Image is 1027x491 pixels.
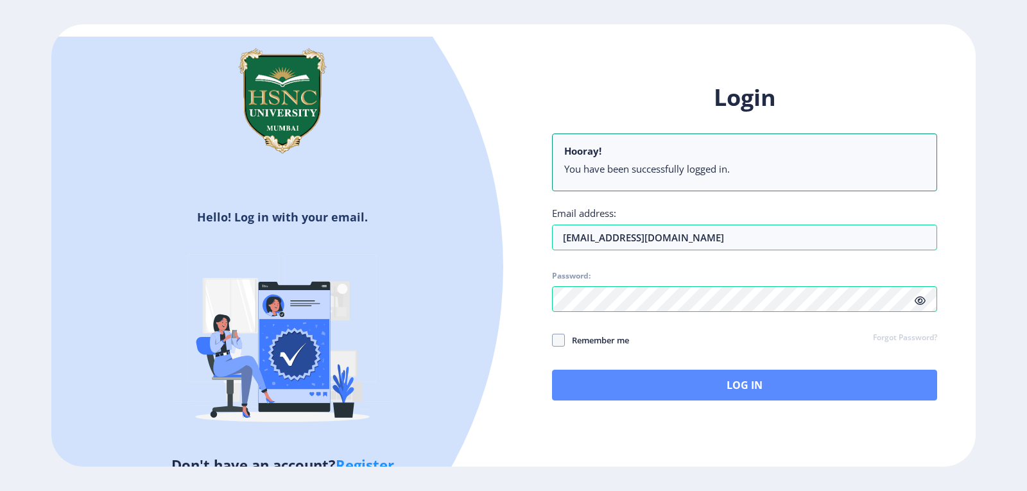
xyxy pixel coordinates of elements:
button: Log In [552,370,937,401]
img: Verified-rafiki.svg [170,230,395,454]
h5: Don't have an account? [61,454,504,475]
b: Hooray! [564,144,601,157]
img: hsnc.png [218,37,347,165]
input: Email address [552,225,937,250]
a: Register [336,455,394,474]
label: Password: [552,271,591,281]
a: Forgot Password? [873,332,937,344]
label: Email address: [552,207,616,220]
span: Remember me [565,332,629,348]
h1: Login [552,82,937,113]
li: You have been successfully logged in. [564,162,925,175]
